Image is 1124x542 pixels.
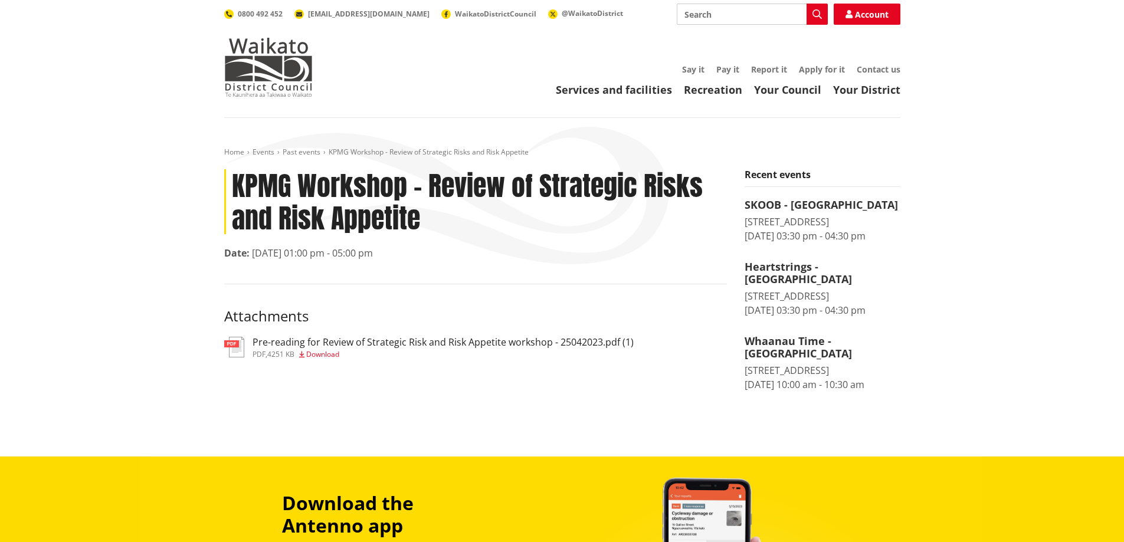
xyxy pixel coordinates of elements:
img: document-pdf.svg [224,337,244,357]
a: Heartstrings - [GEOGRAPHIC_DATA] [STREET_ADDRESS] [DATE] 03:30 pm - 04:30 pm [745,261,900,317]
span: @WaikatoDistrict [562,8,623,18]
a: [EMAIL_ADDRESS][DOMAIN_NAME] [294,9,430,19]
a: Services and facilities [556,83,672,97]
span: 4251 KB [267,349,294,359]
a: Your Council [754,83,821,97]
nav: breadcrumb [224,147,900,157]
h4: Heartstrings - [GEOGRAPHIC_DATA] [745,261,900,286]
time: [DATE] 10:00 am - 10:30 am [745,378,864,391]
span: KPMG Workshop - Review of Strategic Risks and Risk Appetite [329,147,529,157]
a: @WaikatoDistrict [548,8,623,18]
a: Say it [682,64,704,75]
a: Contact us [857,64,900,75]
h1: KPMG Workshop - Review of Strategic Risks and Risk Appetite [224,169,727,234]
a: Pre-reading for Review of Strategic Risk and Risk Appetite workshop - 25042023.pdf (1) pdf,4251 K... [224,337,634,358]
a: WaikatoDistrictCouncil [441,9,536,19]
input: Search input [677,4,828,25]
a: Pay it [716,64,739,75]
span: WaikatoDistrictCouncil [455,9,536,19]
time: [DATE] 03:30 pm - 04:30 pm [745,304,866,317]
a: Past events [283,147,320,157]
strong: Date: [224,247,250,259]
a: Report it [751,64,787,75]
a: Events [253,147,274,157]
h4: SKOOB - [GEOGRAPHIC_DATA] [745,199,900,212]
a: Account [834,4,900,25]
time: [DATE] 03:30 pm - 04:30 pm [745,229,866,242]
a: Apply for it [799,64,845,75]
a: Home [224,147,244,157]
span: Download [306,349,339,359]
span: pdf [253,349,266,359]
h3: Attachments [224,308,727,325]
time: [DATE] 01:00 pm - 05:00 pm [252,247,373,259]
a: Whaanau Time - [GEOGRAPHIC_DATA] [STREET_ADDRESS] [DATE] 10:00 am - 10:30 am [745,335,900,392]
div: [STREET_ADDRESS] [745,289,900,303]
h3: Pre-reading for Review of Strategic Risk and Risk Appetite workshop - 25042023.pdf (1) [253,337,634,348]
div: [STREET_ADDRESS] [745,363,900,377]
img: Waikato District Council - Te Kaunihera aa Takiwaa o Waikato [224,38,313,97]
a: 0800 492 452 [224,9,283,19]
h4: Whaanau Time - [GEOGRAPHIC_DATA] [745,335,900,360]
span: [EMAIL_ADDRESS][DOMAIN_NAME] [308,9,430,19]
div: [STREET_ADDRESS] [745,215,900,229]
h3: Download the Antenno app [282,492,496,537]
h5: Recent events [745,169,900,187]
a: Recreation [684,83,742,97]
div: , [253,351,634,358]
a: SKOOB - [GEOGRAPHIC_DATA] [STREET_ADDRESS] [DATE] 03:30 pm - 04:30 pm [745,199,900,243]
a: Your District [833,83,900,97]
span: 0800 492 452 [238,9,283,19]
